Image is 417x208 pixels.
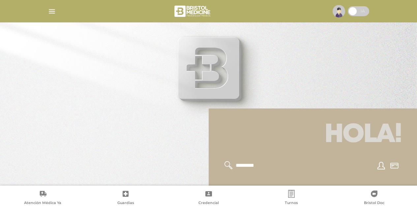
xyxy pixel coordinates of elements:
a: Bristol Doc [333,190,416,207]
h1: Hola! [217,116,409,153]
span: Credencial [198,200,219,206]
img: bristol-medicine-blanco.png [173,3,213,19]
span: Guardias [117,200,134,206]
img: Cober_menu-lines-white.svg [48,7,56,15]
a: Guardias [84,190,167,207]
a: Turnos [250,190,333,207]
span: Turnos [285,200,298,206]
img: profile-placeholder.svg [333,5,345,17]
a: Atención Médica Ya [1,190,84,207]
span: Bristol Doc [364,200,384,206]
span: Atención Médica Ya [24,200,61,206]
a: Credencial [167,190,250,207]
